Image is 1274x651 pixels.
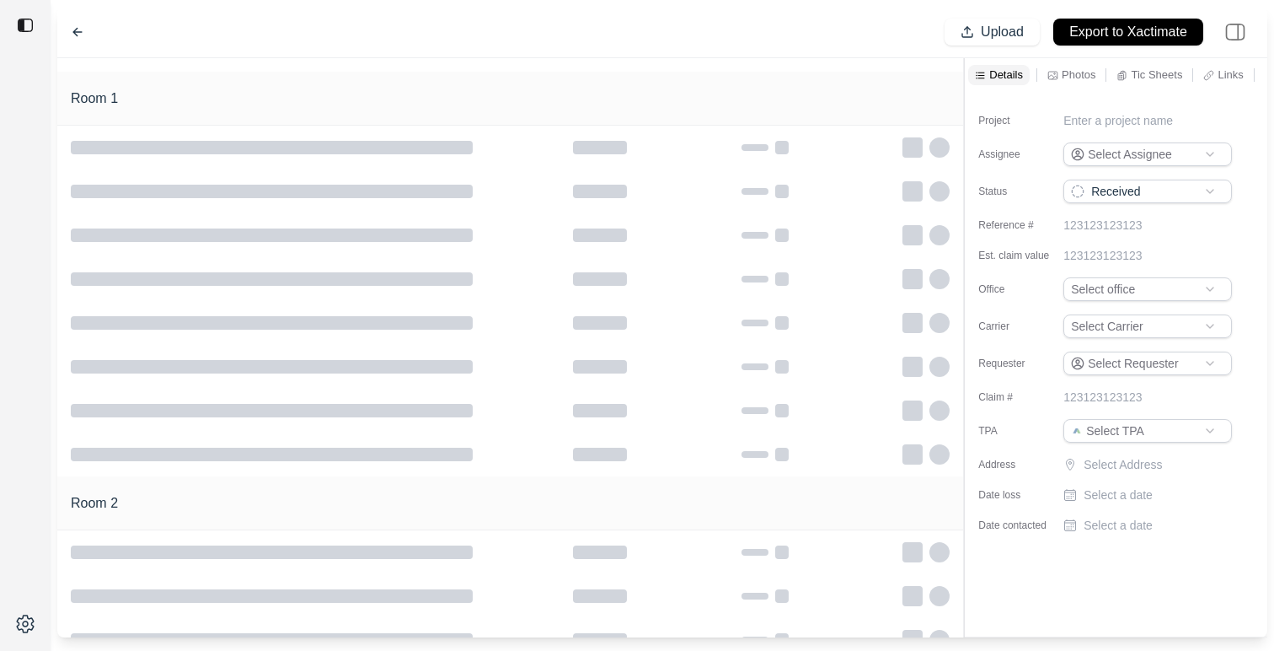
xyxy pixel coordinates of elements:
label: Requester [978,357,1063,370]
p: Export to Xactimate [1069,23,1187,42]
p: Details [989,67,1023,82]
p: Photos [1062,67,1095,82]
p: 123123123123 [1063,217,1142,234]
p: Links [1218,67,1243,82]
h1: Room 1 [71,89,118,109]
label: Claim # [978,390,1063,404]
label: Status [978,185,1063,198]
img: right-panel.svg [1217,13,1254,51]
h1: Room 2 [71,493,118,514]
label: TPA [978,424,1063,438]
p: Tic Sheets [1131,67,1182,82]
p: 123123123123 [1063,389,1142,406]
label: Date contacted [978,519,1063,532]
label: Est. claim value [978,249,1063,262]
label: Project [978,114,1063,127]
label: Date loss [978,488,1063,502]
p: Select a date [1084,517,1153,534]
label: Assignee [978,148,1063,161]
label: Address [978,458,1063,471]
button: Upload [945,19,1040,46]
button: Export to Xactimate [1053,19,1203,46]
label: Carrier [978,320,1063,333]
img: toggle sidebar [17,17,34,34]
p: Upload [981,23,1024,42]
p: Enter a project name [1063,112,1173,129]
label: Office [978,282,1063,296]
p: Select Address [1084,456,1235,473]
p: Select a date [1084,487,1153,503]
p: 123123123123 [1063,247,1142,264]
label: Reference # [978,218,1063,232]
